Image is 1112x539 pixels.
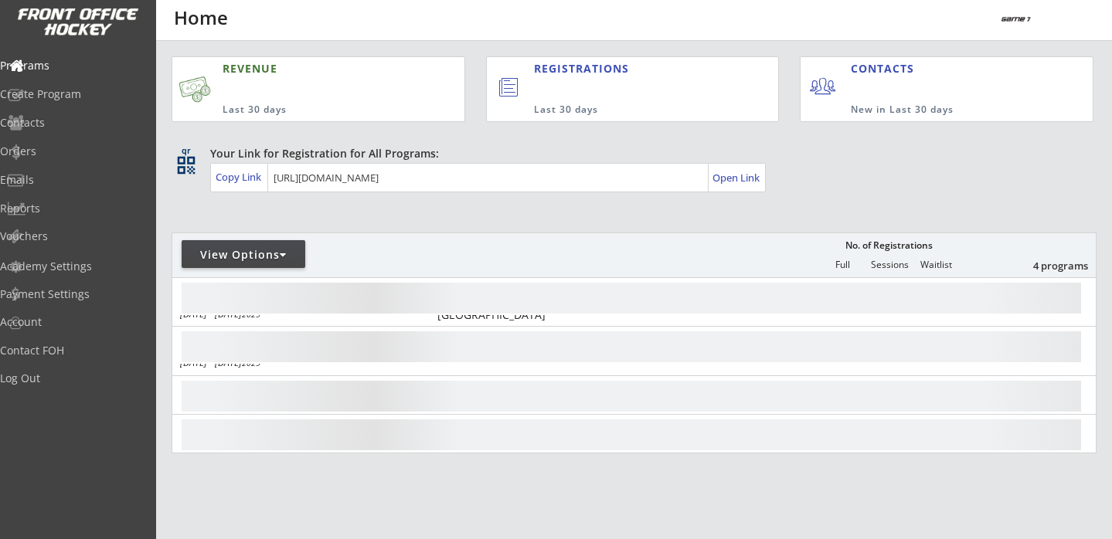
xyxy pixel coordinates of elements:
div: REVENUE [223,61,393,76]
div: [DATE] - [DATE] [180,310,417,319]
div: Waitlist [913,259,959,270]
button: qr_code [175,154,198,177]
a: Open Link [712,167,761,188]
div: qr [176,146,195,156]
div: [DATE] - [DATE] [180,358,417,368]
div: Open Link [712,171,761,185]
em: 2025 [242,309,260,320]
div: REGISTRATIONS [534,61,710,76]
div: All [GEOGRAPHIC_DATA], [GEOGRAPHIC_DATA] [437,283,559,321]
div: New in Last 30 days [851,103,1021,117]
div: Sessions [866,259,913,270]
div: No. of Registrations [841,240,937,251]
div: Last 30 days [534,103,716,117]
div: Copy Link [216,170,264,184]
div: Last 30 days [223,103,393,117]
div: Full [819,259,865,270]
div: CONTACTS [851,61,921,76]
div: View Options [182,247,305,263]
div: Your Link for Registration for All Programs: [210,146,1049,161]
div: 4 programs [1008,259,1088,273]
